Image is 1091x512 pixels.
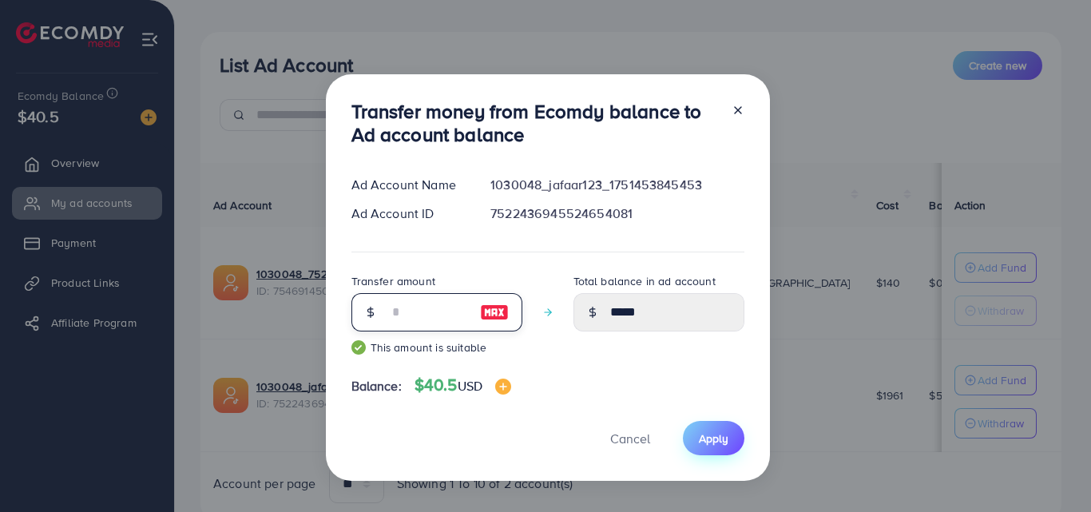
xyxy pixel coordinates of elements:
[351,377,402,395] span: Balance:
[339,204,478,223] div: Ad Account ID
[351,339,522,355] small: This amount is suitable
[339,176,478,194] div: Ad Account Name
[458,377,482,395] span: USD
[699,431,728,447] span: Apply
[351,100,719,146] h3: Transfer money from Ecomdy balance to Ad account balance
[495,379,511,395] img: image
[478,176,756,194] div: 1030048_jafaar123_1751453845453
[478,204,756,223] div: 7522436945524654081
[351,340,366,355] img: guide
[351,273,435,289] label: Transfer amount
[415,375,511,395] h4: $40.5
[610,430,650,447] span: Cancel
[573,273,716,289] label: Total balance in ad account
[480,303,509,322] img: image
[1023,440,1079,500] iframe: Chat
[683,421,744,455] button: Apply
[590,421,670,455] button: Cancel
